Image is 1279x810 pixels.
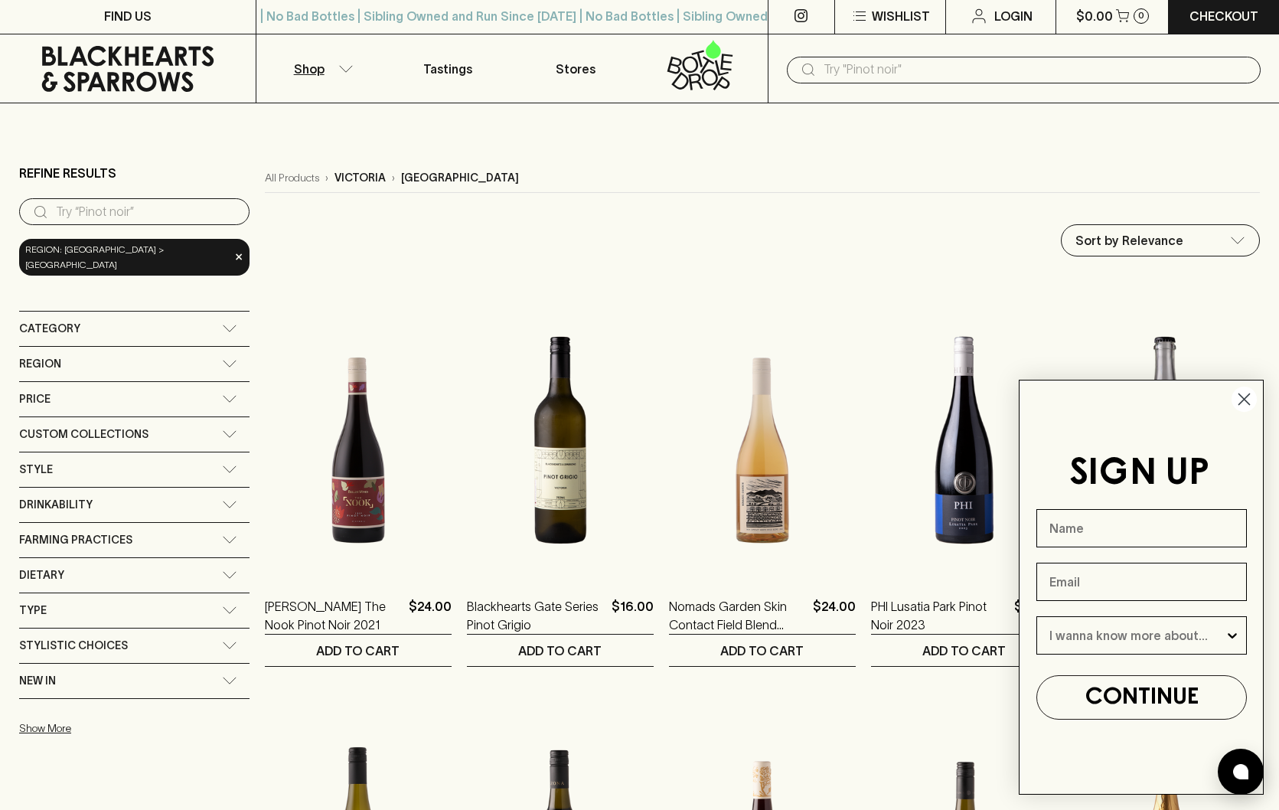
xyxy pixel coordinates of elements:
p: victoria [334,170,386,186]
input: Email [1036,563,1247,601]
span: Farming Practices [19,531,132,550]
a: Stores [512,34,640,103]
span: Type [19,601,47,620]
span: Price [19,390,51,409]
div: Farming Practices [19,523,250,557]
p: FIND US [104,7,152,25]
button: ADD TO CART [265,635,452,666]
button: Show More [19,713,220,744]
div: Custom Collections [19,417,250,452]
p: ADD TO CART [922,642,1006,660]
span: New In [19,671,56,691]
img: PHI Lusatia Park Pinot Noir 2023 [871,306,1058,574]
span: Style [19,460,53,479]
input: Try "Pinot noir" [824,57,1248,82]
a: All Products [265,170,319,186]
p: Shop [294,60,325,78]
img: Blackhearts Gate Series Pinot Grigio [467,306,654,574]
p: ADD TO CART [518,642,602,660]
button: Shop [256,34,384,103]
input: Try “Pinot noir” [56,200,237,224]
div: Dietary [19,558,250,593]
p: 0 [1138,11,1144,20]
a: [PERSON_NAME] The Nook Pinot Noir 2021 [265,597,403,634]
p: [GEOGRAPHIC_DATA] [401,170,519,186]
p: › [325,170,328,186]
div: Style [19,452,250,487]
img: Fin Wines I'm All Ears Pét Nat 2024 [1073,306,1260,574]
span: × [234,249,243,265]
div: Type [19,593,250,628]
input: I wanna know more about... [1049,617,1225,654]
div: New In [19,664,250,698]
p: Tastings [423,60,472,78]
span: Stylistic Choices [19,636,128,655]
button: Show Options [1225,617,1240,654]
button: ADD TO CART [669,635,856,666]
button: Close dialog [1231,386,1258,413]
button: ADD TO CART [467,635,654,666]
p: › [392,170,395,186]
p: Sort by Relevance [1075,231,1183,250]
span: Region [19,354,61,374]
span: Category [19,319,80,338]
div: Region [19,347,250,381]
span: region: [GEOGRAPHIC_DATA] > [GEOGRAPHIC_DATA] [25,242,230,273]
span: SIGN UP [1069,456,1209,492]
div: Price [19,382,250,416]
span: Custom Collections [19,425,148,444]
div: Stylistic Choices [19,629,250,663]
p: ADD TO CART [316,642,400,660]
a: Tastings [384,34,512,103]
img: Buller The Nook Pinot Noir 2021 [265,306,452,574]
p: Wishlist [872,7,930,25]
div: Sort by Relevance [1062,225,1259,256]
p: ADD TO CART [720,642,804,660]
p: Refine Results [19,164,116,182]
button: ADD TO CART [871,635,1058,666]
img: Nomads Garden Skin Contact Field Blend 2023 [669,306,856,574]
img: bubble-icon [1233,764,1248,779]
div: Category [19,312,250,346]
a: Nomads Garden Skin Contact Field Blend 2023 [669,597,807,634]
p: Login [994,7,1033,25]
div: FLYOUT Form [1003,364,1279,810]
a: PHI Lusatia Park Pinot Noir 2023 [871,597,1008,634]
p: $24.00 [813,597,856,634]
p: $0.00 [1076,7,1113,25]
span: Dietary [19,566,64,585]
a: Blackhearts Gate Series Pinot Grigio [467,597,605,634]
p: Stores [556,60,595,78]
p: $24.00 [409,597,452,634]
p: Checkout [1189,7,1258,25]
div: Drinkability [19,488,250,522]
span: Drinkability [19,495,93,514]
p: $16.00 [612,597,654,634]
input: Name [1036,509,1247,547]
button: CONTINUE [1036,675,1247,720]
